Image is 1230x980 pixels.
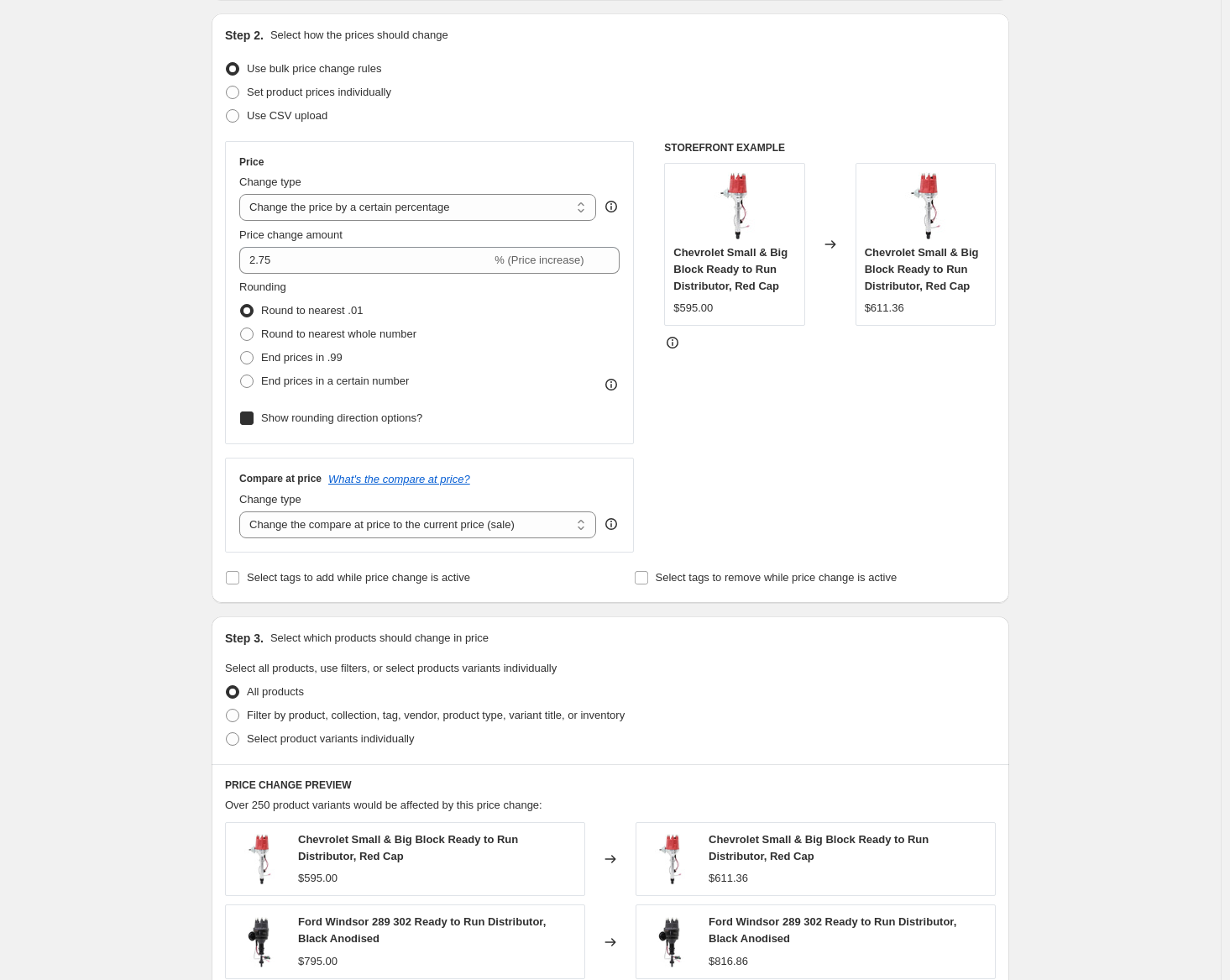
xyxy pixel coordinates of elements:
[673,246,788,292] span: Chevrolet Small & Big Block Ready to Run Distributor, Red Cap
[234,917,285,967] img: s-l960_1_80x.webp
[656,571,898,584] span: Select tags to remove while price change is active
[247,109,327,122] span: Use CSV upload
[673,300,713,317] div: $595.00
[239,493,301,506] span: Change type
[247,685,304,698] span: All products
[239,176,301,188] span: Change type
[225,799,542,811] span: Over 250 product variants would be affected by this price change:
[261,328,416,340] span: Round to nearest whole number
[225,27,264,44] h2: Step 2.
[239,155,264,169] h3: Price
[225,662,557,674] span: Select all products, use filters, or select products variants individually
[298,833,518,862] span: Chevrolet Small & Big Block Ready to Run Distributor, Red Cap
[645,834,695,884] img: s-l960_80x.webp
[247,86,391,98] span: Set product prices individually
[247,732,414,745] span: Select product variants individually
[239,247,491,274] input: -15
[645,917,695,967] img: s-l960_1_80x.webp
[709,915,956,945] span: Ford Windsor 289 302 Ready to Run Distributor, Black Anodised
[709,870,748,887] div: $611.36
[298,953,338,970] div: $795.00
[270,630,489,647] p: Select which products should change in price
[247,709,625,721] span: Filter by product, collection, tag, vendor, product type, variant title, or inventory
[892,172,959,239] img: s-l960_80x.webp
[328,473,470,485] button: What's the compare at price?
[298,870,338,887] div: $595.00
[664,141,996,155] h6: STOREFRONT EXAMPLE
[261,304,363,317] span: Round to nearest .01
[239,472,322,485] h3: Compare at price
[261,351,343,364] span: End prices in .99
[261,375,409,387] span: End prices in a certain number
[234,834,285,884] img: s-l960_80x.webp
[239,280,286,293] span: Rounding
[298,915,546,945] span: Ford Windsor 289 302 Ready to Run Distributor, Black Anodised
[603,198,620,215] div: help
[247,571,470,584] span: Select tags to add while price change is active
[865,246,979,292] span: Chevrolet Small & Big Block Ready to Run Distributor, Red Cap
[495,254,584,266] span: % (Price increase)
[865,300,904,317] div: $611.36
[709,953,748,970] div: $816.86
[247,62,381,75] span: Use bulk price change rules
[225,630,264,647] h2: Step 3.
[603,516,620,532] div: help
[225,778,996,792] h6: PRICE CHANGE PREVIEW
[709,833,929,862] span: Chevrolet Small & Big Block Ready to Run Distributor, Red Cap
[270,27,448,44] p: Select how the prices should change
[701,172,768,239] img: s-l960_80x.webp
[239,228,343,241] span: Price change amount
[261,411,422,424] span: Show rounding direction options?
